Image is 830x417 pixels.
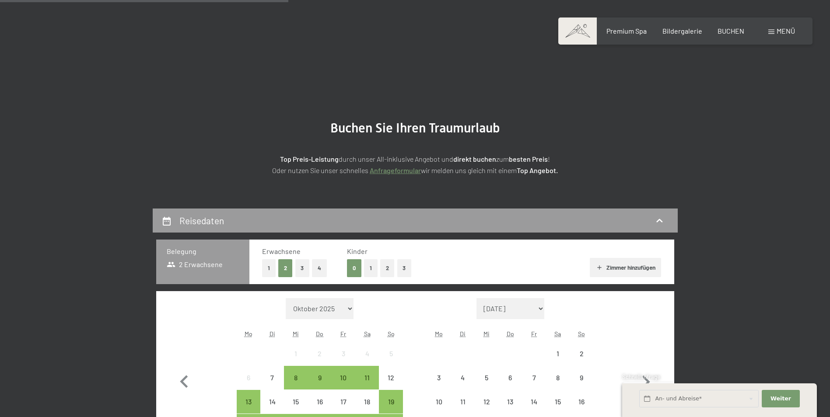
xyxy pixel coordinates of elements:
p: durch unser All-inklusive Angebot und zum ! Oder nutzen Sie unser schnelles wir melden uns gleich... [196,153,634,176]
span: Menü [777,27,795,35]
div: Anreise nicht möglich [546,366,570,389]
div: Sat Oct 04 2025 [355,342,379,365]
abbr: Sonntag [388,330,395,337]
div: Anreise nicht möglich [570,366,593,389]
div: 9 [309,374,331,396]
button: 1 [262,259,276,277]
div: Anreise nicht möglich [379,342,403,365]
div: Anreise nicht möglich [308,390,332,414]
div: Fri Nov 14 2025 [522,390,546,414]
div: Thu Oct 02 2025 [308,342,332,365]
div: 4 [356,350,378,372]
div: Mon Oct 06 2025 [237,366,260,389]
abbr: Montag [245,330,252,337]
div: Anreise nicht möglich [570,390,593,414]
div: 8 [547,374,569,396]
div: Anreise möglich [355,366,379,389]
div: Anreise möglich [237,390,260,414]
button: 1 [364,259,378,277]
div: Anreise möglich [284,366,308,389]
button: 2 [380,259,395,277]
div: Anreise möglich [308,366,332,389]
div: Fri Oct 10 2025 [332,366,355,389]
button: 2 [278,259,293,277]
div: 9 [571,374,592,396]
a: Premium Spa [606,27,647,35]
div: Sun Oct 19 2025 [379,390,403,414]
strong: Top Angebot. [517,166,558,174]
div: Anreise nicht möglich [237,366,260,389]
div: Tue Nov 04 2025 [451,366,475,389]
div: Fri Nov 07 2025 [522,366,546,389]
button: 4 [312,259,327,277]
div: Mon Nov 03 2025 [427,366,451,389]
abbr: Donnerstag [507,330,514,337]
div: Wed Oct 01 2025 [284,342,308,365]
div: Sat Nov 08 2025 [546,366,570,389]
strong: besten Preis [509,155,548,163]
span: Erwachsene [262,247,301,255]
span: Buchen Sie Ihren Traumurlaub [330,120,500,136]
div: Anreise nicht möglich [451,366,475,389]
div: Anreise nicht möglich [308,342,332,365]
button: 3 [295,259,310,277]
span: Kinder [347,247,368,255]
div: 4 [452,374,474,396]
div: Mon Nov 10 2025 [427,390,451,414]
span: Schnellanfrage [622,373,660,380]
div: 2 [571,350,592,372]
div: Fri Oct 17 2025 [332,390,355,414]
div: Tue Oct 07 2025 [260,366,284,389]
abbr: Mittwoch [293,330,299,337]
div: Wed Nov 05 2025 [475,366,498,389]
abbr: Freitag [340,330,346,337]
div: Sun Nov 09 2025 [570,366,593,389]
a: Anfrageformular [370,166,421,174]
div: 3 [333,350,354,372]
div: Wed Oct 08 2025 [284,366,308,389]
strong: direkt buchen [453,155,496,163]
div: 5 [476,374,497,396]
div: Anreise nicht möglich [498,366,522,389]
div: 2 [309,350,331,372]
button: Zimmer hinzufügen [590,258,661,277]
a: BUCHEN [718,27,744,35]
div: 1 [285,350,307,372]
div: 5 [380,350,402,372]
button: 0 [347,259,361,277]
div: Anreise nicht möglich [355,390,379,414]
abbr: Mittwoch [483,330,490,337]
span: Weiter [770,395,791,403]
h2: Reisedaten [179,215,224,226]
abbr: Samstag [364,330,371,337]
div: Anreise nicht möglich [475,390,498,414]
div: Sun Oct 12 2025 [379,366,403,389]
abbr: Dienstag [460,330,466,337]
div: 3 [428,374,450,396]
abbr: Dienstag [270,330,275,337]
div: Thu Oct 16 2025 [308,390,332,414]
div: Anreise nicht möglich [355,342,379,365]
div: Sat Nov 15 2025 [546,390,570,414]
a: Bildergalerie [662,27,702,35]
div: Tue Oct 14 2025 [260,390,284,414]
abbr: Freitag [531,330,537,337]
div: Anreise nicht möglich [546,342,570,365]
div: Tue Nov 11 2025 [451,390,475,414]
span: 2 Erwachsene [167,260,223,269]
div: 6 [499,374,521,396]
div: Sat Nov 01 2025 [546,342,570,365]
div: Thu Nov 13 2025 [498,390,522,414]
div: 12 [380,374,402,396]
abbr: Montag [435,330,443,337]
div: Sat Oct 18 2025 [355,390,379,414]
abbr: Samstag [554,330,561,337]
strong: Top Preis-Leistung [280,155,339,163]
div: Anreise nicht möglich [284,342,308,365]
div: Anreise nicht möglich [332,390,355,414]
h3: Belegung [167,247,239,256]
div: Anreise nicht möglich [332,342,355,365]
